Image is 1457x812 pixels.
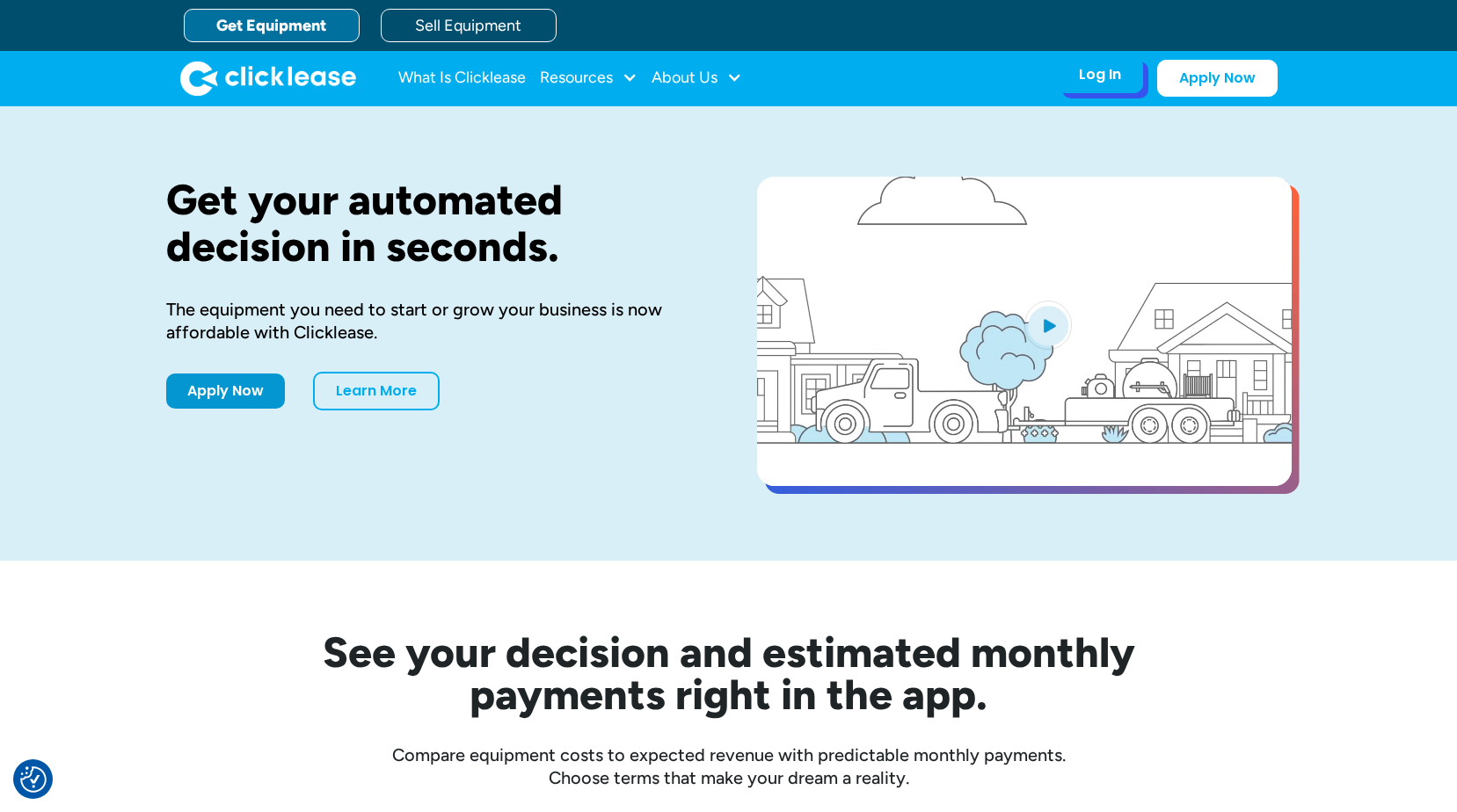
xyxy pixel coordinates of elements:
div: Log In [1079,66,1121,83]
a: open lightbox [757,177,1292,486]
button: Consent Preferences [20,766,47,793]
a: Sell Equipment [381,9,557,42]
a: Learn More [313,372,440,410]
div: The equipment you need to start or grow your business is now affordable with Clicklease. [166,298,701,344]
a: Apply Now [1157,60,1278,97]
div: Compare equipment costs to expected revenue with predictable monthly payments. Choose terms that ... [166,743,1292,789]
h2: See your decision and estimated monthly payments right in the app. [237,631,1221,715]
div: Resources [540,61,637,96]
div: About Us [652,61,742,96]
a: Get Equipment [184,9,360,42]
img: Clicklease logo [180,61,356,96]
a: home [180,61,356,96]
h1: Get your automated decision in seconds. [166,177,701,270]
a: What Is Clicklease [398,61,526,96]
img: Blue play button logo on a light blue circular background [1024,301,1072,350]
img: Revisit consent button [20,766,47,793]
a: Apply Now [166,373,285,409]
